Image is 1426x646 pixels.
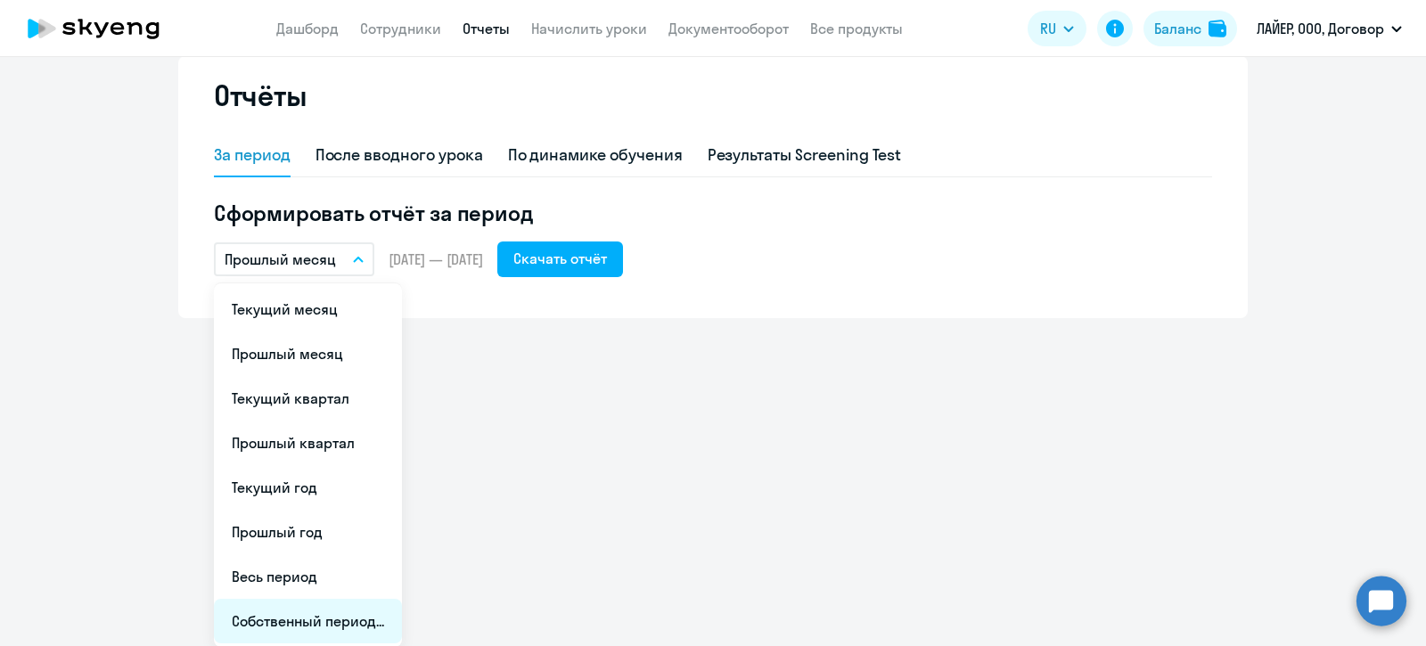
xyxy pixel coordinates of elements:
h5: Сформировать отчёт за период [214,199,1212,227]
span: RU [1040,18,1056,39]
a: Отчеты [463,20,510,37]
button: Прошлый месяц [214,242,374,276]
a: Все продукты [810,20,903,37]
a: Дашборд [276,20,339,37]
button: Скачать отчёт [497,241,623,277]
div: По динамике обучения [508,143,683,167]
div: Баланс [1154,18,1201,39]
div: После вводного урока [316,143,483,167]
h2: Отчёты [214,78,307,113]
a: Начислить уроки [531,20,647,37]
span: [DATE] — [DATE] [389,249,483,269]
img: balance [1209,20,1226,37]
button: ЛАЙЕР, ООО, Договор [1248,7,1411,50]
button: Балансbalance [1143,11,1237,46]
p: Прошлый месяц [225,249,336,270]
div: Скачать отчёт [513,248,607,269]
a: Документооборот [668,20,789,37]
a: Сотрудники [360,20,441,37]
button: RU [1028,11,1086,46]
div: Результаты Screening Test [708,143,902,167]
div: За период [214,143,291,167]
p: ЛАЙЕР, ООО, Договор [1257,18,1384,39]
